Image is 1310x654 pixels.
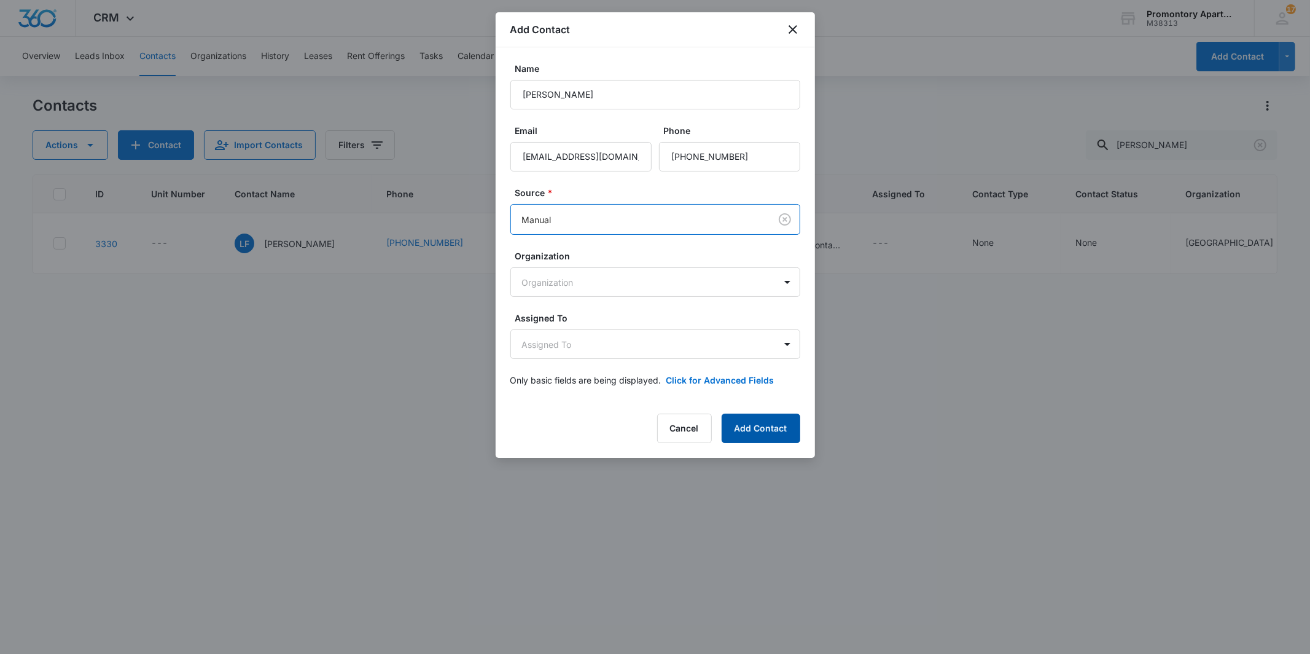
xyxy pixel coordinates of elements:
[515,124,657,137] label: Email
[510,80,800,109] input: Name
[515,250,805,262] label: Organization
[666,374,774,387] button: Click for Advanced Fields
[722,414,800,443] button: Add Contact
[515,186,805,199] label: Source
[510,374,661,387] p: Only basic fields are being displayed.
[664,124,805,137] label: Phone
[786,22,800,37] button: close
[515,312,805,325] label: Assigned To
[775,210,795,229] button: Clear
[659,142,800,171] input: Phone
[515,62,805,75] label: Name
[510,22,571,37] h1: Add Contact
[657,414,712,443] button: Cancel
[510,142,652,171] input: Email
